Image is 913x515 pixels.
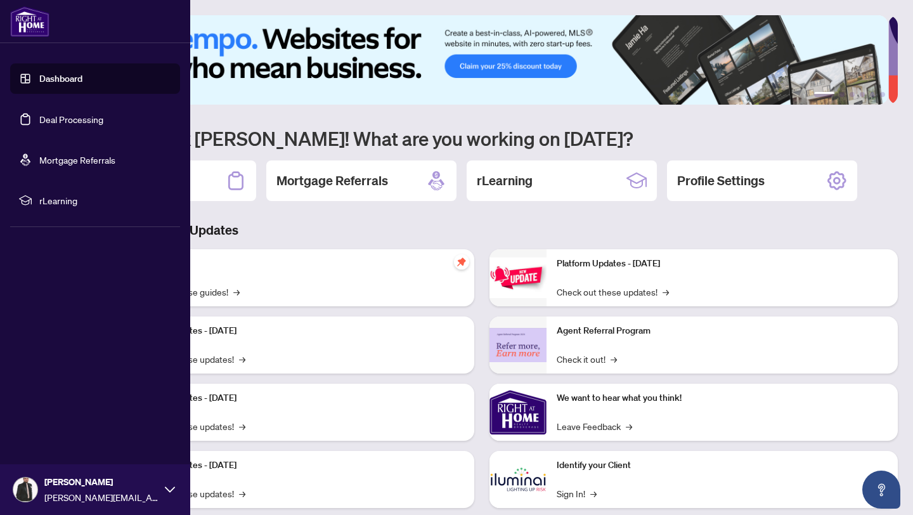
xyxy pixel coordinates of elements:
[839,92,845,97] button: 2
[557,324,888,338] p: Agent Referral Program
[477,172,533,190] h2: rLearning
[663,285,669,299] span: →
[557,459,888,473] p: Identify your Client
[10,6,49,37] img: logo
[860,92,865,97] button: 4
[66,126,898,150] h1: Welcome back [PERSON_NAME]! What are you working on [DATE]?
[557,257,888,271] p: Platform Updates - [DATE]
[626,419,632,433] span: →
[557,352,617,366] a: Check it out!→
[611,352,617,366] span: →
[39,73,82,84] a: Dashboard
[814,92,834,97] button: 1
[677,172,765,190] h2: Profile Settings
[66,221,898,239] h3: Brokerage & Industry Updates
[44,490,159,504] span: [PERSON_NAME][EMAIL_ADDRESS][DOMAIN_NAME]
[557,391,888,405] p: We want to hear what you think!
[850,92,855,97] button: 3
[39,114,103,125] a: Deal Processing
[239,419,245,433] span: →
[39,154,115,166] a: Mortgage Referrals
[489,328,547,363] img: Agent Referral Program
[239,486,245,500] span: →
[870,92,875,97] button: 5
[557,285,669,299] a: Check out these updates!→
[233,285,240,299] span: →
[880,92,885,97] button: 6
[454,254,469,270] span: pushpin
[557,419,632,433] a: Leave Feedback→
[13,478,37,502] img: Profile Icon
[239,352,245,366] span: →
[276,172,388,190] h2: Mortgage Referrals
[39,193,171,207] span: rLearning
[133,257,464,271] p: Self-Help
[66,15,888,105] img: Slide 0
[133,459,464,473] p: Platform Updates - [DATE]
[489,257,547,297] img: Platform Updates - June 23, 2025
[557,486,597,500] a: Sign In!→
[44,475,159,489] span: [PERSON_NAME]
[590,486,597,500] span: →
[489,451,547,508] img: Identify your Client
[489,384,547,441] img: We want to hear what you think!
[133,391,464,405] p: Platform Updates - [DATE]
[133,324,464,338] p: Platform Updates - [DATE]
[862,471,900,509] button: Open asap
